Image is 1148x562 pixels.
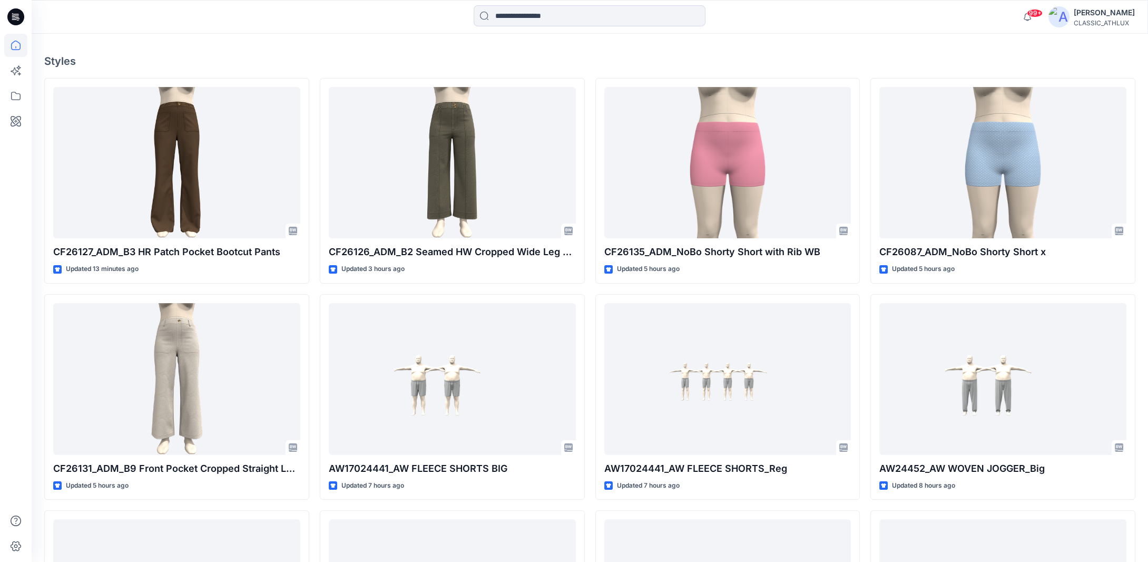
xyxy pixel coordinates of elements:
a: CF26087_ADM_NoBo Shorty Short x [879,87,1126,239]
a: CF26131_ADM_B9 Front Pocket Cropped Straight Leg Pants 19SEP25 [53,303,300,455]
p: CF26126_ADM_B2 Seamed HW Cropped Wide Leg Pant [329,245,576,259]
p: CF26087_ADM_NoBo Shorty Short x [879,245,1126,259]
p: Updated 7 hours ago [341,480,404,491]
div: [PERSON_NAME] [1074,6,1135,19]
p: CF26135_ADM_NoBo Shorty Short with Rib WB [604,245,851,259]
a: CF26127_ADM_B3 HR Patch Pocket Bootcut Pants [53,87,300,239]
p: Updated 5 hours ago [66,480,129,491]
p: Updated 13 minutes ago [66,264,139,275]
a: CF26135_ADM_NoBo Shorty Short with Rib WB [604,87,851,239]
p: AW17024441_AW FLEECE SHORTS_Reg [604,461,851,476]
img: avatar [1048,6,1069,27]
a: AW17024441_AW FLEECE SHORTS BIG [329,303,576,455]
div: CLASSIC_ATHLUX [1074,19,1135,27]
p: AW17024441_AW FLEECE SHORTS BIG [329,461,576,476]
span: 99+ [1027,9,1043,17]
p: AW24452_AW WOVEN JOGGER_Big [879,461,1126,476]
p: Updated 8 hours ago [892,480,955,491]
p: Updated 5 hours ago [617,264,680,275]
p: CF26127_ADM_B3 HR Patch Pocket Bootcut Pants [53,245,300,259]
a: AW17024441_AW FLEECE SHORTS_Reg [604,303,851,455]
a: CF26126_ADM_B2 Seamed HW Cropped Wide Leg Pant [329,87,576,239]
p: Updated 5 hours ago [892,264,955,275]
p: CF26131_ADM_B9 Front Pocket Cropped Straight Leg Pants [DATE] [53,461,300,476]
h4: Styles [44,55,1135,67]
p: Updated 3 hours ago [341,264,405,275]
a: AW24452_AW WOVEN JOGGER_Big [879,303,1126,455]
p: Updated 7 hours ago [617,480,680,491]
